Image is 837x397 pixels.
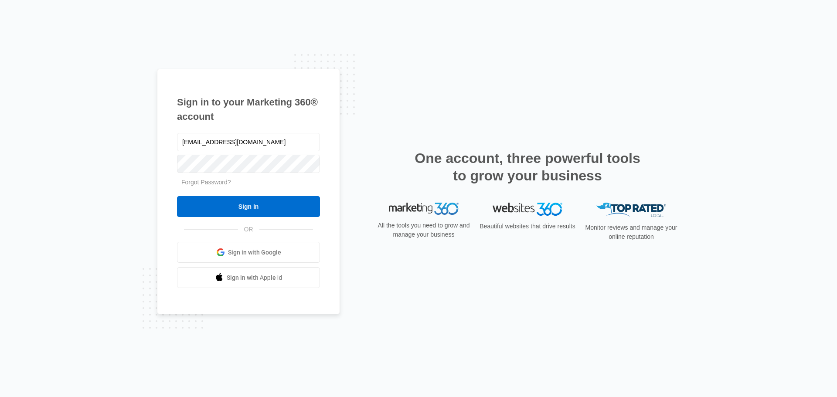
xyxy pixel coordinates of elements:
p: All the tools you need to grow and manage your business [375,221,473,239]
h2: One account, three powerful tools to grow your business [412,149,643,184]
a: Sign in with Google [177,242,320,263]
span: Sign in with Apple Id [227,273,282,282]
h1: Sign in to your Marketing 360® account [177,95,320,124]
span: Sign in with Google [228,248,281,257]
p: Monitor reviews and manage your online reputation [582,223,680,241]
input: Sign In [177,196,320,217]
p: Beautiful websites that drive results [479,222,576,231]
img: Marketing 360 [389,203,459,215]
input: Email [177,133,320,151]
span: OR [238,225,259,234]
img: Top Rated Local [596,203,666,217]
a: Forgot Password? [181,179,231,186]
a: Sign in with Apple Id [177,267,320,288]
img: Websites 360 [493,203,562,215]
